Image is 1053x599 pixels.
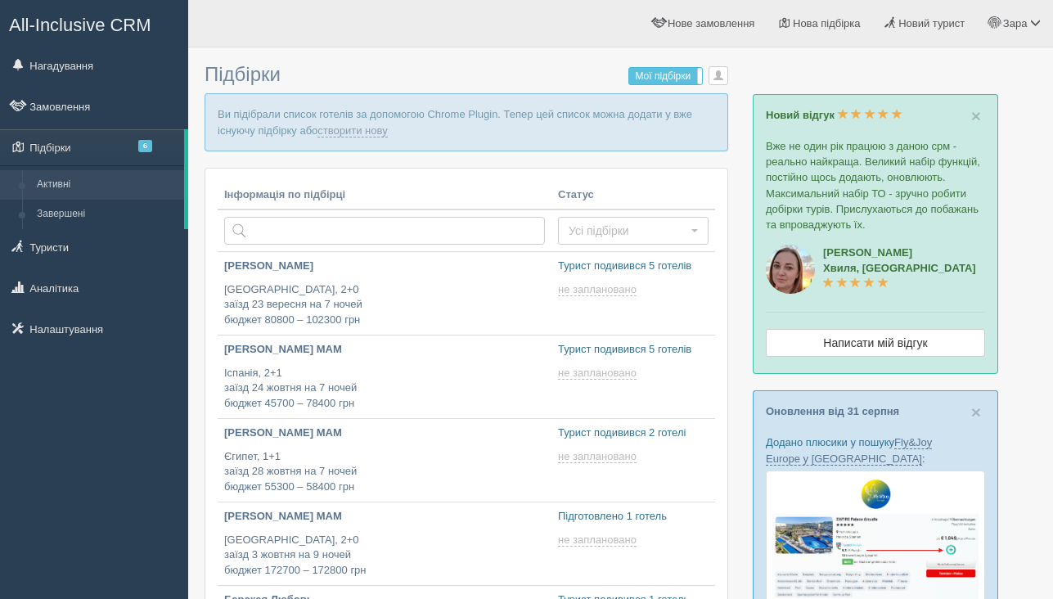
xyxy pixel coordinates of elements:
[224,342,545,358] p: [PERSON_NAME] MAM
[558,283,640,296] a: не заплановано
[766,405,899,417] a: Оновлення від 31 серпня
[793,17,861,29] span: Нова підбірка
[224,426,545,441] p: [PERSON_NAME] MAM
[558,450,637,463] span: не заплановано
[558,367,637,380] span: не заплановано
[558,342,709,358] p: Турист подивився 5 готелів
[138,140,152,152] span: 6
[766,109,902,121] a: Новий відгук
[29,170,184,200] a: Активні
[218,181,551,210] th: Інформація по підбірці
[551,181,715,210] th: Статус
[558,283,637,296] span: не заплановано
[1,1,187,46] a: All-Inclusive CRM
[558,259,709,274] p: Турист подивився 5 готелів
[224,509,545,525] p: [PERSON_NAME] MAM
[766,329,985,357] a: Написати мій відгук
[224,259,545,274] p: [PERSON_NAME]
[205,93,728,151] p: Ви підібрали список готелів за допомогою Chrome Plugin. Тепер цей список можна додати у вже існую...
[558,534,640,547] a: не заплановано
[558,509,709,525] p: Підготовлено 1 готель
[558,217,709,245] button: Усі підбірки
[971,107,981,124] button: Close
[558,426,709,441] p: Турист подивився 2 готелі
[766,435,985,466] p: Додано плюсики у пошуку :
[823,246,976,290] a: [PERSON_NAME]Хвиля, [GEOGRAPHIC_DATA]
[629,68,702,84] label: Мої підбірки
[668,17,754,29] span: Нове замовлення
[218,336,551,418] a: [PERSON_NAME] MAM Іспанія, 2+1заїзд 24 жовтня на 7 ночейбюджет 45700 – 78400 грн
[218,252,551,335] a: [PERSON_NAME] [GEOGRAPHIC_DATA], 2+0заїзд 23 вересня на 7 ночейбюджет 80800 – 102300 грн
[766,138,985,232] p: Вже не один рік працюю з даною срм - реально найкраща. Великий набір функцій, постійно щось додаю...
[205,63,281,85] span: Підбірки
[224,449,545,495] p: Єгипет, 1+1 заїзд 28 жовтня на 7 ночей бюджет 55300 – 58400 грн
[29,200,184,229] a: Завершені
[224,217,545,245] input: Пошук за країною або туристом
[971,403,981,421] span: ×
[9,15,151,35] span: All-Inclusive CRM
[224,533,545,579] p: [GEOGRAPHIC_DATA], 2+0 заїзд 3 жовтня на 9 ночей бюджет 172700 – 172800 грн
[317,124,387,137] a: створити нову
[1003,17,1028,29] span: Зара
[558,450,640,463] a: не заплановано
[224,282,545,328] p: [GEOGRAPHIC_DATA], 2+0 заїзд 23 вересня на 7 ночей бюджет 80800 – 102300 грн
[218,502,551,585] a: [PERSON_NAME] MAM [GEOGRAPHIC_DATA], 2+0заїзд 3 жовтня на 9 ночейбюджет 172700 – 172800 грн
[224,366,545,412] p: Іспанія, 2+1 заїзд 24 жовтня на 7 ночей бюджет 45700 – 78400 грн
[558,534,637,547] span: не заплановано
[218,419,551,502] a: [PERSON_NAME] MAM Єгипет, 1+1заїзд 28 жовтня на 7 ночейбюджет 55300 – 58400 грн
[558,367,640,380] a: не заплановано
[569,223,687,239] span: Усі підбірки
[971,403,981,421] button: Close
[898,17,965,29] span: Новий турист
[971,106,981,125] span: ×
[766,436,932,465] a: Fly&Joy Europe у [GEOGRAPHIC_DATA]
